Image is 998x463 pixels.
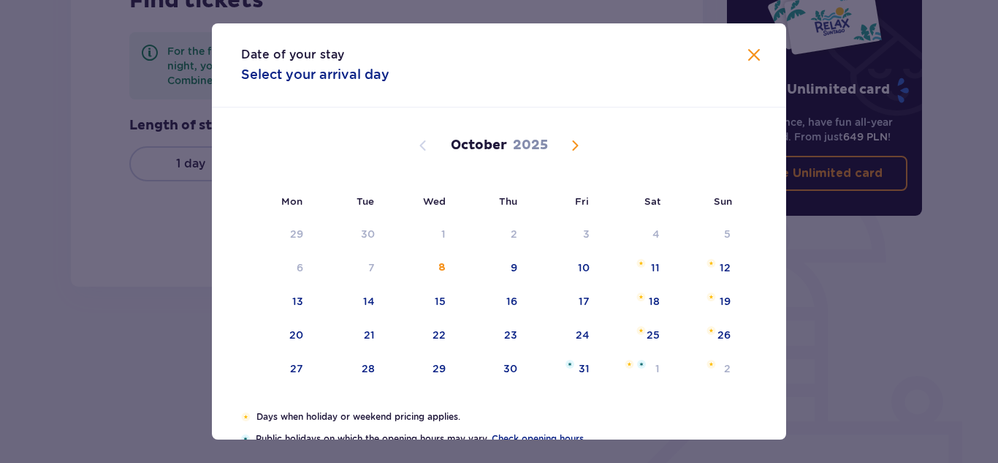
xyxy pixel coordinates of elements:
p: 2025 [513,137,548,154]
td: 24 [527,320,600,352]
p: October [451,137,507,154]
div: 7 [368,260,375,275]
td: Date not available. Sunday, October 5, 2025 [670,219,741,251]
td: 22 [385,320,456,352]
div: 3 [583,227,590,241]
div: 28 [362,361,375,376]
td: Blue star31 [527,353,600,385]
div: 26 [717,328,731,342]
td: Orange star19 [670,286,741,318]
div: 16 [506,294,517,309]
td: 23 [456,320,528,352]
small: Fri [575,195,589,207]
td: Date not available. Monday, September 29, 2025 [241,219,313,251]
img: Orange star [706,360,716,369]
td: 27 [241,353,313,385]
div: 17 [579,294,590,309]
p: Select your arrival day [241,66,389,83]
div: 5 [724,227,731,241]
p: Days when holiday or weekend pricing applies. [256,410,757,424]
td: 21 [313,320,386,352]
div: 9 [511,260,517,275]
small: Wed [423,195,446,207]
td: Date not available. Thursday, October 2, 2025 [456,219,528,251]
div: 23 [504,328,517,342]
div: 30 [361,227,375,241]
td: 28 [313,353,386,385]
img: Orange star [706,259,716,268]
td: 8 [385,252,456,285]
div: 1 [441,227,446,241]
td: 20 [241,320,313,352]
td: Orange star12 [670,252,741,285]
td: Orange star2 [670,353,741,385]
img: Blue star [637,360,646,369]
div: 4 [652,227,660,241]
div: 10 [578,260,590,275]
td: 29 [385,353,456,385]
div: 13 [292,294,303,309]
button: Previous month [414,137,432,154]
div: 15 [435,294,446,309]
div: 25 [647,328,660,342]
div: 21 [364,328,375,342]
td: 16 [456,286,528,318]
div: 2 [724,361,731,376]
td: Date not available. Saturday, October 4, 2025 [600,219,671,251]
div: 22 [433,328,446,342]
td: Date not available. Wednesday, October 1, 2025 [385,219,456,251]
img: Blue star [241,434,250,443]
td: 17 [527,286,600,318]
div: 20 [289,328,303,342]
a: Check opening hours [492,432,584,445]
small: Thu [499,195,517,207]
td: 30 [456,353,528,385]
td: Date not available. Monday, October 6, 2025 [241,252,313,285]
div: 14 [363,294,375,309]
div: 24 [576,328,590,342]
div: 11 [651,260,660,275]
td: Orange star18 [600,286,671,318]
small: Mon [281,195,302,207]
small: Sat [644,195,660,207]
small: Sun [714,195,732,207]
img: Orange star [636,259,646,268]
td: 10 [527,252,600,285]
div: 12 [720,260,731,275]
td: 13 [241,286,313,318]
td: Orange star11 [600,252,671,285]
button: Next month [566,137,584,154]
img: Orange star [706,293,716,301]
div: 29 [433,361,446,376]
img: Orange star [636,293,646,301]
div: 18 [649,294,660,309]
p: Public holidays on which the opening hours may vary. [256,432,757,445]
div: 1 [655,361,660,376]
td: 9 [456,252,528,285]
img: Orange star [706,326,716,335]
td: Date not available. Tuesday, October 7, 2025 [313,252,386,285]
small: Tue [357,195,374,207]
img: Orange star [241,413,251,421]
td: Orange star25 [600,320,671,352]
div: 27 [290,361,303,376]
p: Date of your stay [241,47,344,63]
div: 29 [290,227,303,241]
td: Orange star26 [670,320,741,352]
div: 30 [503,361,517,376]
img: Blue star [565,360,574,369]
td: Date not available. Friday, October 3, 2025 [527,219,600,251]
img: Orange star [625,360,634,369]
div: 8 [438,260,446,275]
div: 31 [579,361,590,376]
img: Orange star [636,326,646,335]
td: Date not available. Tuesday, September 30, 2025 [313,219,386,251]
td: 15 [385,286,456,318]
td: Orange starBlue star1 [600,353,671,385]
div: 6 [297,260,303,275]
td: 14 [313,286,386,318]
button: Close [745,47,763,65]
div: 2 [511,227,517,241]
div: 19 [720,294,731,309]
